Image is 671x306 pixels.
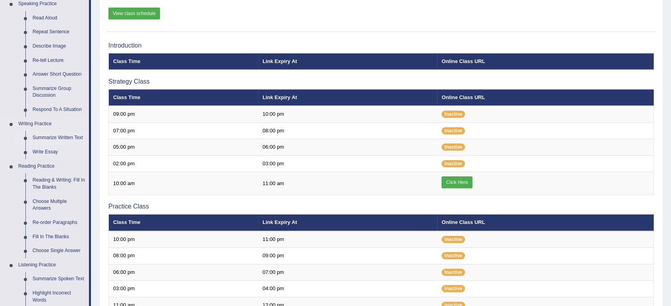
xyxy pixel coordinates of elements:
td: 09:00 pm [258,248,437,264]
h3: Practice Class [108,203,654,210]
td: 04:00 pm [258,281,437,297]
td: 08:00 pm [258,122,437,139]
a: View class schedule [108,8,160,19]
a: Summarize Group Discussion [29,82,89,103]
span: Inactive [442,236,465,243]
a: Choose Single Answer [29,244,89,258]
a: Write Essay [29,145,89,159]
td: 08:00 pm [109,248,258,264]
h3: Strategy Class [108,78,654,85]
span: Inactive [442,143,465,151]
th: Class Time [109,89,258,106]
a: Writing Practice [15,117,89,131]
span: Inactive [442,285,465,292]
a: Listening Practice [15,258,89,272]
a: Answer Short Question [29,67,89,82]
td: 03:00 pm [258,155,437,172]
td: 09:00 pm [109,106,258,122]
th: Link Expiry At [258,53,437,70]
th: Link Expiry At [258,214,437,231]
a: Fill In The Blanks [29,230,89,244]
a: Re-tell Lecture [29,54,89,68]
td: 02:00 pm [109,155,258,172]
a: Respond To A Situation [29,103,89,117]
a: Describe Image [29,39,89,54]
td: 10:00 pm [258,106,437,122]
span: Inactive [442,252,465,259]
a: Choose Multiple Answers [29,195,89,216]
a: Reading & Writing: Fill In The Blanks [29,173,89,194]
td: 11:00 am [258,172,437,195]
td: 06:00 pm [258,139,437,156]
span: Inactive [442,127,465,134]
a: Summarize Written Text [29,131,89,145]
th: Class Time [109,53,258,70]
a: Re-order Paragraphs [29,216,89,230]
td: 07:00 pm [109,122,258,139]
a: Click Here [442,176,472,188]
td: 05:00 pm [109,139,258,156]
h3: Introduction [108,42,654,49]
th: Online Class URL [437,214,654,231]
span: Inactive [442,269,465,276]
td: 10:00 pm [109,231,258,248]
td: 10:00 am [109,172,258,195]
td: 06:00 pm [109,264,258,281]
a: Repeat Sentence [29,25,89,39]
th: Link Expiry At [258,89,437,106]
a: Reading Practice [15,159,89,174]
a: Summarize Spoken Text [29,272,89,286]
th: Class Time [109,214,258,231]
a: Read Aloud [29,11,89,25]
span: Inactive [442,160,465,167]
span: Inactive [442,111,465,118]
td: 03:00 pm [109,281,258,297]
th: Online Class URL [437,53,654,70]
th: Online Class URL [437,89,654,106]
td: 11:00 pm [258,231,437,248]
td: 07:00 pm [258,264,437,281]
